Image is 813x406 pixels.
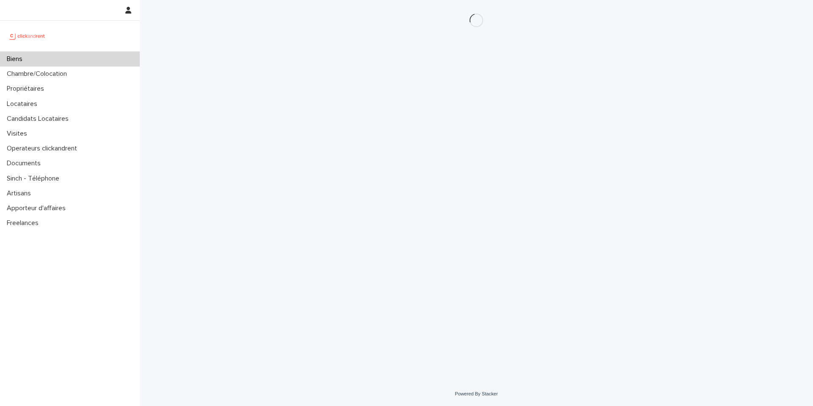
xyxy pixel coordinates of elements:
p: Locataires [3,100,44,108]
img: UCB0brd3T0yccxBKYDjQ [7,28,48,44]
p: Apporteur d'affaires [3,204,72,212]
p: Documents [3,159,47,167]
p: Candidats Locataires [3,115,75,123]
p: Visites [3,130,34,138]
p: Operateurs clickandrent [3,145,84,153]
p: Freelances [3,219,45,227]
p: Artisans [3,189,38,197]
p: Propriétaires [3,85,51,93]
a: Powered By Stacker [455,391,498,396]
p: Biens [3,55,29,63]
p: Sinch - Téléphone [3,175,66,183]
p: Chambre/Colocation [3,70,74,78]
